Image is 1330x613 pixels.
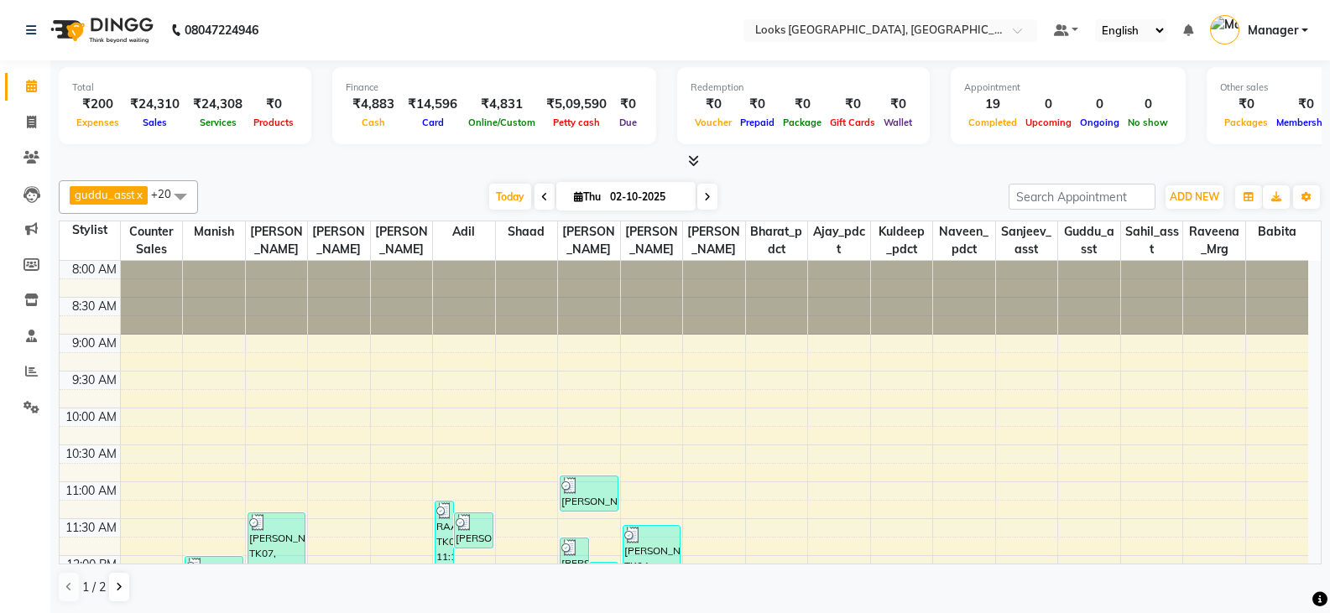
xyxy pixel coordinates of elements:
span: Thu [570,190,605,203]
span: guddu_asst [75,188,135,201]
span: No show [1124,117,1172,128]
div: [PERSON_NAME], TK01, 10:55 AM-11:25 AM, Shave Regular [561,476,618,511]
span: Counter Sales [121,221,183,260]
span: Adil [433,221,495,242]
span: Petty cash [549,117,604,128]
div: ₹200 [72,95,123,114]
span: Packages [1220,117,1272,128]
div: ₹14,596 [401,95,464,114]
span: [PERSON_NAME] [308,221,370,260]
span: Ongoing [1076,117,1124,128]
div: [PERSON_NAME], TK01, 11:25 AM-11:55 AM, Stylist Cut(M) [455,513,492,548]
div: 9:30 AM [69,371,120,389]
div: 0 [1124,95,1172,114]
input: 2025-10-02 [605,184,689,210]
span: Package [779,117,826,128]
div: [PERSON_NAME], TK04, 11:35 AM-12:35 PM, [PERSON_NAME](F),Eyebrows [623,526,681,597]
div: ₹0 [826,95,879,114]
div: [PERSON_NAME], TK03, 11:45 AM-12:15 PM, [PERSON_NAME] Trimming [561,538,588,573]
span: [PERSON_NAME] [371,221,433,260]
div: ₹0 [691,95,736,114]
span: guddu_asst [1058,221,1120,260]
span: Gift Cards [826,117,879,128]
img: Manager [1210,15,1239,44]
div: 10:30 AM [62,445,120,463]
div: 11:00 AM [62,482,120,500]
span: Raveena_Mrg [1183,221,1245,260]
div: ₹0 [879,95,916,114]
span: [PERSON_NAME] [558,221,620,260]
div: ₹0 [249,95,298,114]
span: Wallet [879,117,916,128]
span: Upcoming [1021,117,1076,128]
span: +20 [151,187,184,200]
div: ₹0 [1220,95,1272,114]
div: Redemption [691,81,916,95]
div: ₹0 [613,95,643,114]
div: 9:00 AM [69,335,120,352]
span: Today [489,184,531,210]
span: Prepaid [736,117,779,128]
div: Appointment [964,81,1172,95]
span: ADD NEW [1170,190,1219,203]
span: Shaad [496,221,558,242]
button: ADD NEW [1166,185,1223,209]
span: Bharat_pdct [746,221,808,260]
span: [PERSON_NAME] [683,221,745,260]
span: Expenses [72,117,123,128]
span: Babita [1246,221,1308,242]
b: 08047224946 [185,7,258,54]
div: ₹4,831 [464,95,540,114]
div: 8:30 AM [69,298,120,315]
div: 8:00 AM [69,261,120,278]
span: [PERSON_NAME] [621,221,683,260]
span: Sanjeev_asst [996,221,1058,260]
span: Manager [1248,22,1298,39]
div: ₹0 [736,95,779,114]
div: Finance [346,81,643,95]
div: ₹0 [779,95,826,114]
div: 0 [1076,95,1124,114]
span: Manish [183,221,245,242]
div: ₹24,308 [186,95,249,114]
span: Card [418,117,448,128]
div: 10:00 AM [62,408,120,426]
span: Due [615,117,641,128]
div: ₹24,310 [123,95,186,114]
span: Ajay_pdct [808,221,870,260]
div: Total [72,81,298,95]
span: Sales [138,117,171,128]
div: [PERSON_NAME], TK02, 12:05 PM-12:35 PM, [PERSON_NAME] Trimming [590,563,618,597]
div: ₹5,09,590 [540,95,613,114]
div: RAAJLAXMI, TK05, 11:15 AM-12:45 PM, Curling Tongs(F)*,Sr.Stylist Cut(M) [436,501,453,610]
span: 1 / 2 [82,579,106,596]
div: 11:30 AM [62,519,120,537]
span: Services [196,117,241,128]
span: Online/Custom [464,117,540,128]
span: Completed [964,117,1021,128]
div: 0 [1021,95,1076,114]
div: 12:00 PM [63,556,120,574]
span: [PERSON_NAME] [246,221,308,260]
div: Stylist [60,221,120,239]
input: Search Appointment [1009,184,1155,210]
span: Kuldeep _pdct [871,221,933,260]
span: Products [249,117,298,128]
span: Voucher [691,117,736,128]
img: logo [43,7,158,54]
div: ₹4,883 [346,95,401,114]
a: x [135,188,143,201]
span: Sahil_asst [1121,221,1183,260]
span: Cash [357,117,389,128]
div: 19 [964,95,1021,114]
span: Naveen_pdct [933,221,995,260]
